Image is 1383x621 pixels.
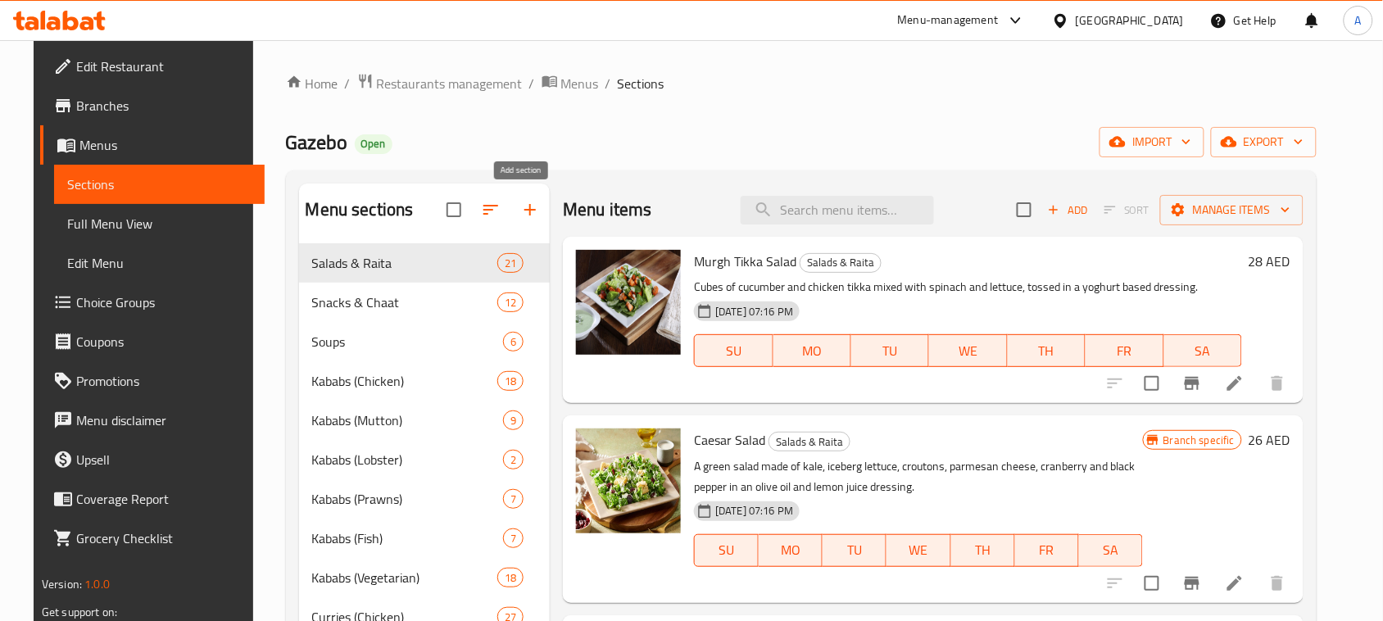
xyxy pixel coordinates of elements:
[694,428,765,452] span: Caesar Salad
[958,538,1009,562] span: TH
[299,243,551,283] div: Salads & Raita21
[40,86,265,125] a: Branches
[1249,428,1290,451] h6: 26 AED
[76,489,252,509] span: Coverage Report
[1171,339,1236,363] span: SA
[1224,132,1304,152] span: export
[951,534,1015,567] button: TH
[76,528,252,548] span: Grocery Checklist
[886,534,950,567] button: WE
[67,214,252,233] span: Full Menu View
[1022,538,1072,562] span: FR
[701,339,766,363] span: SU
[40,322,265,361] a: Coupons
[618,74,664,93] span: Sections
[312,489,503,509] div: Kababs (Prawns)
[503,528,524,548] div: items
[40,479,265,519] a: Coverage Report
[694,277,1242,297] p: Cubes of cucumber and chicken tikka mixed with spinach and lettuce, tossed in a yoghurt based dre...
[79,135,252,155] span: Menus
[929,334,1007,367] button: WE
[1135,366,1169,401] span: Select to update
[1094,197,1160,223] span: Select section first
[769,433,850,451] span: Salads & Raita
[1258,364,1297,403] button: delete
[286,73,1317,94] nav: breadcrumb
[936,339,1000,363] span: WE
[54,165,265,204] a: Sections
[498,256,523,271] span: 21
[299,440,551,479] div: Kababs (Lobster)2
[503,332,524,351] div: items
[576,250,681,355] img: Murgh Tikka Salad
[773,334,851,367] button: MO
[893,538,944,562] span: WE
[76,450,252,469] span: Upsell
[312,528,503,548] span: Kababs (Fish)
[504,452,523,468] span: 2
[312,253,497,273] span: Salads & Raita
[1007,193,1041,227] span: Select section
[765,538,816,562] span: MO
[355,137,392,151] span: Open
[563,197,652,222] h2: Menu items
[497,568,524,587] div: items
[312,450,503,469] span: Kababs (Lobster)
[312,568,497,587] span: Kababs (Vegetarian)
[299,361,551,401] div: Kababs (Chicken)18
[1211,127,1317,157] button: export
[1041,197,1094,223] button: Add
[471,190,510,229] span: Sort sections
[299,479,551,519] div: Kababs (Prawns)7
[40,125,265,165] a: Menus
[1258,564,1297,603] button: delete
[1113,132,1191,152] span: import
[1225,374,1245,393] a: Edit menu item
[299,558,551,597] div: Kababs (Vegetarian)18
[76,96,252,116] span: Branches
[1041,197,1094,223] span: Add item
[504,334,523,350] span: 6
[40,519,265,558] a: Grocery Checklist
[503,410,524,430] div: items
[40,440,265,479] a: Upsell
[42,573,82,595] span: Version:
[40,361,265,401] a: Promotions
[780,339,845,363] span: MO
[1014,339,1079,363] span: TH
[54,243,265,283] a: Edit Menu
[40,283,265,322] a: Choice Groups
[1086,538,1136,562] span: SA
[76,371,252,391] span: Promotions
[1015,534,1079,567] button: FR
[709,503,800,519] span: [DATE] 07:16 PM
[529,74,535,93] li: /
[1045,201,1090,220] span: Add
[823,534,886,567] button: TU
[437,193,471,227] span: Select all sections
[498,374,523,389] span: 18
[576,428,681,533] img: Caesar Salad
[503,489,524,509] div: items
[76,292,252,312] span: Choice Groups
[1135,566,1169,601] span: Select to update
[800,253,882,273] div: Salads & Raita
[312,410,503,430] span: Kababs (Mutton)
[312,292,497,312] div: Snacks & Chaat
[497,371,524,391] div: items
[769,432,850,451] div: Salads & Raita
[312,371,497,391] span: Kababs (Chicken)
[299,322,551,361] div: Soups6
[40,47,265,86] a: Edit Restaurant
[1079,534,1143,567] button: SA
[1092,339,1157,363] span: FR
[67,253,252,273] span: Edit Menu
[701,538,752,562] span: SU
[1225,573,1245,593] a: Edit menu item
[286,124,348,161] span: Gazebo
[1173,200,1290,220] span: Manage items
[76,57,252,76] span: Edit Restaurant
[67,175,252,194] span: Sections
